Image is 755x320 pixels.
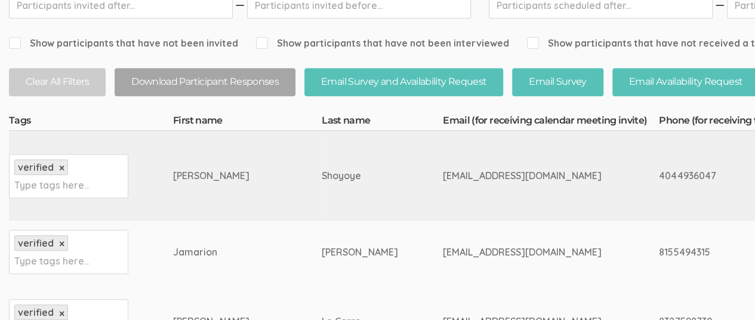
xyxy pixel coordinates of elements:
div: Jamarion [173,245,277,259]
div: [PERSON_NAME] [173,169,277,183]
th: Email (for receiving calendar meeting invite) [443,114,659,131]
div: [EMAIL_ADDRESS][DOMAIN_NAME] [443,245,614,259]
a: × [59,309,64,319]
th: Tags [9,114,173,131]
button: Email Survey and Availability Request [304,68,503,96]
div: Shoyoye [322,169,398,183]
a: × [59,239,64,249]
input: Type tags here... [14,177,89,193]
button: Download Participant Responses [115,68,295,96]
button: Clear All Filters [9,68,106,96]
span: verified [18,161,54,173]
span: verified [18,237,54,249]
span: verified [18,306,54,318]
div: [EMAIL_ADDRESS][DOMAIN_NAME] [443,169,614,183]
iframe: Chat Widget [695,263,755,320]
button: Email Survey [512,68,603,96]
input: Type tags here... [14,253,89,269]
span: Show participants that have not been interviewed [256,36,509,50]
th: First name [173,114,322,131]
span: Show participants that have not been invited [9,36,238,50]
th: Last name [322,114,443,131]
a: × [59,163,64,173]
div: [PERSON_NAME] [322,245,398,259]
